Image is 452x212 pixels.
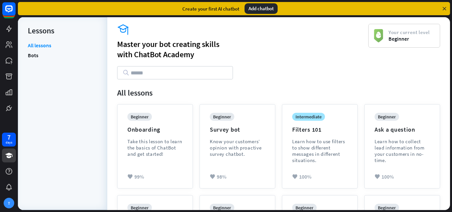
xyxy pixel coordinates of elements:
[127,174,133,179] i: heart
[245,3,278,14] div: Add chatbot
[127,126,160,133] div: Onboarding
[117,39,368,60] div: Master your bot creating skills with ChatBot Academy
[217,173,226,180] span: 98%
[117,24,368,36] i: academy
[210,204,234,212] div: beginner
[182,6,239,12] div: Create your first AI chatbot
[210,113,234,121] div: beginner
[5,3,25,22] button: Open LiveChat chat widget
[375,174,380,179] i: heart
[292,174,297,179] i: heart
[6,140,12,145] div: days
[2,133,16,147] a: 7 days
[117,88,440,98] div: All lessons
[382,173,394,180] span: 100%
[7,134,11,140] div: 7
[292,138,347,163] div: Learn how to use filters to show different messages in different situations.
[28,25,97,36] div: Lessons
[4,198,14,208] div: T
[292,126,322,133] div: Filters 101
[210,138,265,157] div: Know your customers’ opinion with proactive survey chatbot.
[299,173,311,180] span: 100%
[210,174,215,179] i: heart
[127,113,152,121] div: beginner
[375,126,415,133] div: Ask a question
[292,113,325,121] div: intermediate
[375,138,430,163] div: Learn how to collect lead information from your customers in no-time.
[375,204,399,212] div: beginner
[375,113,399,121] div: beginner
[388,29,430,35] span: Your current level
[127,204,152,212] div: beginner
[28,42,51,50] a: All lessons
[388,35,430,42] span: Beginner
[127,138,183,157] div: Take this lesson to learn the basics of ChatBot and get started!
[28,50,38,60] a: Bots
[134,173,144,180] span: 99%
[292,204,317,212] div: beginner
[210,126,240,133] div: Survey bot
